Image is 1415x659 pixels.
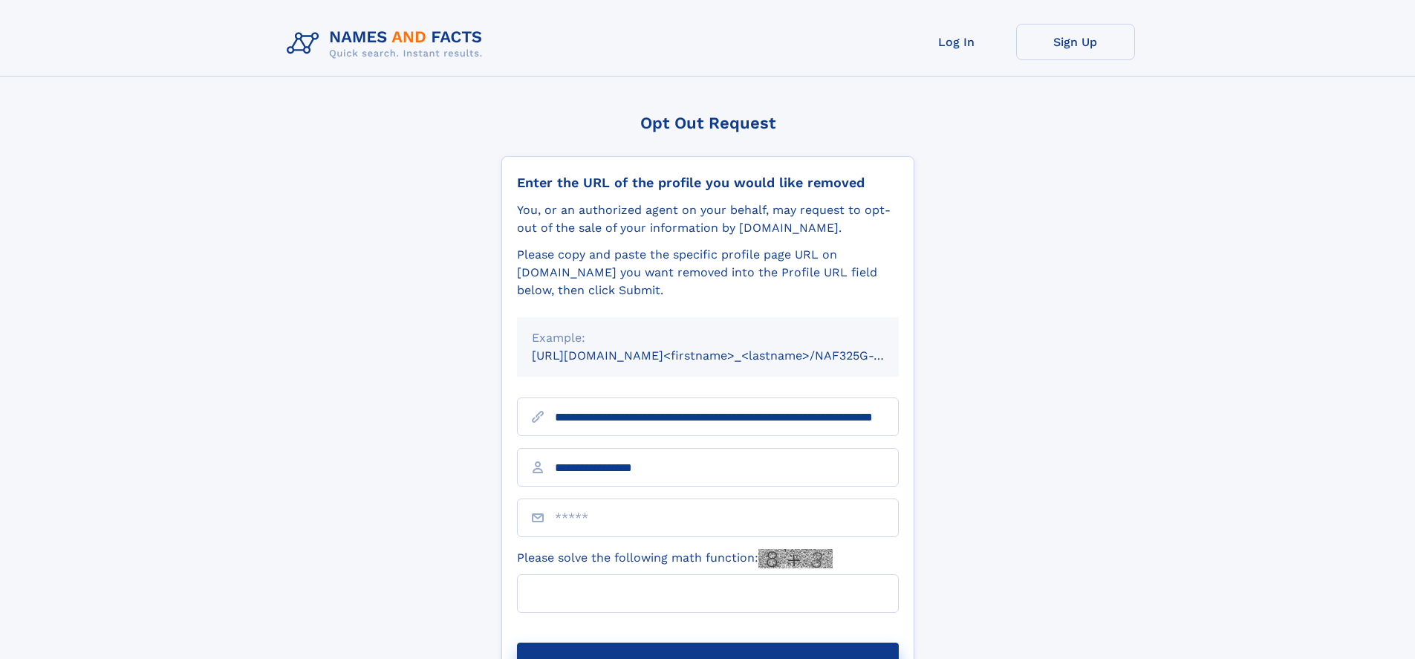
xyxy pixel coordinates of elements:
[281,24,495,64] img: Logo Names and Facts
[517,246,899,299] div: Please copy and paste the specific profile page URL on [DOMAIN_NAME] you want removed into the Pr...
[532,348,927,363] small: [URL][DOMAIN_NAME]<firstname>_<lastname>/NAF325G-xxxxxxxx
[517,201,899,237] div: You, or an authorized agent on your behalf, may request to opt-out of the sale of your informatio...
[517,175,899,191] div: Enter the URL of the profile you would like removed
[1016,24,1135,60] a: Sign Up
[501,114,914,132] div: Opt Out Request
[897,24,1016,60] a: Log In
[532,329,884,347] div: Example:
[517,549,833,568] label: Please solve the following math function:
